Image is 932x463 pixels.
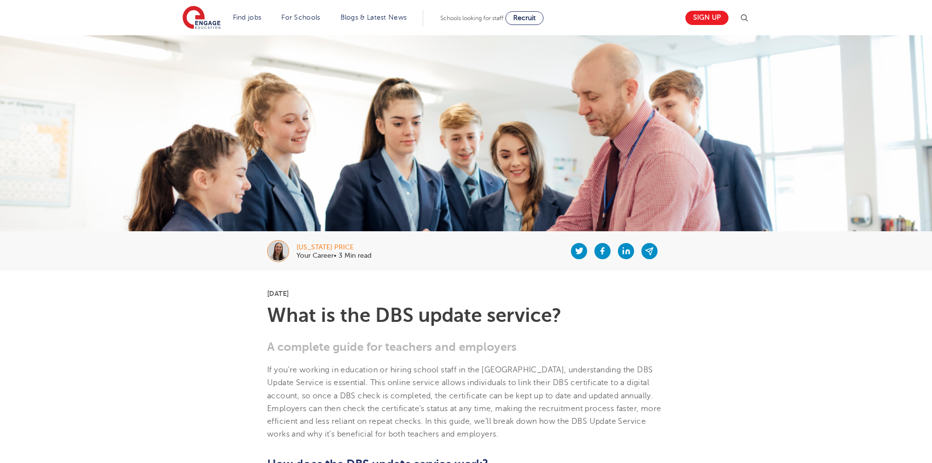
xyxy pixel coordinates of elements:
[267,290,665,297] p: [DATE]
[341,14,407,21] a: Blogs & Latest News
[513,14,536,22] span: Recruit
[685,11,728,25] a: Sign up
[233,14,262,21] a: Find jobs
[267,366,661,439] span: If you’re working in education or hiring school staff in the [GEOGRAPHIC_DATA], understanding the...
[281,14,320,21] a: For Schools
[440,15,503,22] span: Schools looking for staff
[182,6,221,30] img: Engage Education
[296,244,371,251] div: [US_STATE] Price
[267,340,517,354] b: A complete guide for teachers and employers
[267,306,665,325] h1: What is the DBS update service?
[505,11,544,25] a: Recruit
[296,252,371,259] p: Your Career• 3 Min read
